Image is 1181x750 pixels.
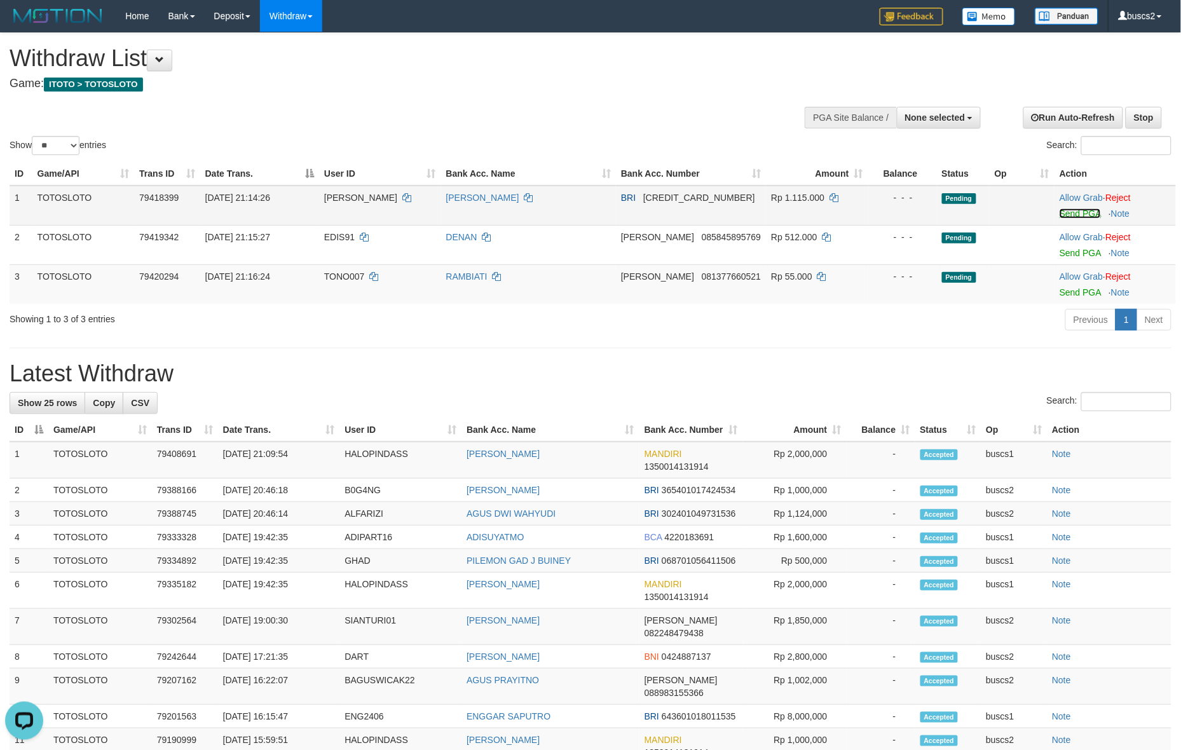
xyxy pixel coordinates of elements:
[446,193,519,203] a: [PERSON_NAME]
[621,193,636,203] span: BRI
[10,162,32,186] th: ID
[1055,264,1176,304] td: ·
[645,485,659,495] span: BRI
[446,271,488,282] a: RAMBIATI
[645,711,659,721] span: BRI
[139,271,179,282] span: 79420294
[10,136,106,155] label: Show entries
[1081,136,1171,155] input: Search:
[621,271,694,282] span: [PERSON_NAME]
[1060,248,1101,258] a: Send PGA
[1060,208,1101,219] a: Send PGA
[1126,107,1162,128] a: Stop
[152,645,218,669] td: 79242644
[981,609,1047,645] td: buscs2
[1111,287,1130,297] a: Note
[920,676,959,686] span: Accepted
[897,107,981,128] button: None selected
[1060,232,1105,242] span: ·
[847,705,915,728] td: -
[10,479,48,502] td: 2
[48,526,152,549] td: TOTOSLOTO
[937,162,990,186] th: Status
[1111,208,1130,219] a: Note
[139,193,179,203] span: 79418399
[339,609,461,645] td: SIANTURI01
[981,502,1047,526] td: buscs2
[662,711,736,721] span: Copy 643601018011535 to clipboard
[645,449,682,459] span: MANDIRI
[10,6,106,25] img: MOTION_logo.png
[10,526,48,549] td: 4
[920,712,959,723] span: Accepted
[1081,392,1171,411] input: Search:
[1052,651,1071,662] a: Note
[10,308,482,325] div: Showing 1 to 3 of 3 entries
[32,186,135,226] td: TOTOSLOTO
[467,651,540,662] a: [PERSON_NAME]
[218,573,340,609] td: [DATE] 19:42:35
[339,418,461,442] th: User ID: activate to sort column ascending
[743,442,847,479] td: Rp 2,000,000
[771,232,817,242] span: Rp 512.000
[339,573,461,609] td: HALOPINDASS
[339,705,461,728] td: ENG2406
[847,669,915,705] td: -
[467,711,550,721] a: ENGGAR SAPUTRO
[920,616,959,627] span: Accepted
[48,573,152,609] td: TOTOSLOTO
[339,502,461,526] td: ALFARIZI
[5,5,43,43] button: Open LiveChat chat widget
[85,392,123,414] a: Copy
[981,705,1047,728] td: buscs1
[48,479,152,502] td: TOTOSLOTO
[645,592,709,602] span: Copy 1350014131914 to clipboard
[1047,418,1171,442] th: Action
[920,449,959,460] span: Accepted
[920,533,959,543] span: Accepted
[467,532,524,542] a: ADISUYATMO
[920,580,959,590] span: Accepted
[48,442,152,479] td: TOTOSLOTO
[10,186,32,226] td: 1
[131,398,149,408] span: CSV
[48,705,152,728] td: TOTOSLOTO
[1023,107,1123,128] a: Run Auto-Refresh
[200,162,319,186] th: Date Trans.: activate to sort column descending
[32,225,135,264] td: TOTOSLOTO
[1052,556,1071,566] a: Note
[847,418,915,442] th: Balance: activate to sort column ascending
[905,112,966,123] span: None selected
[446,232,477,242] a: DENAN
[218,526,340,549] td: [DATE] 19:42:35
[942,193,976,204] span: Pending
[847,645,915,669] td: -
[621,232,694,242] span: [PERSON_NAME]
[1060,287,1101,297] a: Send PGA
[324,271,365,282] span: TONO007
[662,508,736,519] span: Copy 302401049731536 to clipboard
[10,361,1171,386] h1: Latest Withdraw
[662,485,736,495] span: Copy 365401017424534 to clipboard
[743,418,847,442] th: Amount: activate to sort column ascending
[32,136,79,155] select: Showentries
[1052,675,1071,685] a: Note
[1105,193,1131,203] a: Reject
[847,479,915,502] td: -
[645,579,682,589] span: MANDIRI
[152,479,218,502] td: 79388166
[1052,508,1071,519] a: Note
[1052,615,1071,625] a: Note
[10,573,48,609] td: 6
[766,162,868,186] th: Amount: activate to sort column ascending
[152,526,218,549] td: 79333328
[1035,8,1098,25] img: panduan.png
[10,418,48,442] th: ID: activate to sort column descending
[205,193,270,203] span: [DATE] 21:14:26
[873,231,932,243] div: - - -
[942,272,976,283] span: Pending
[873,191,932,204] div: - - -
[920,556,959,567] span: Accepted
[702,271,761,282] span: Copy 081377660521 to clipboard
[10,669,48,705] td: 9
